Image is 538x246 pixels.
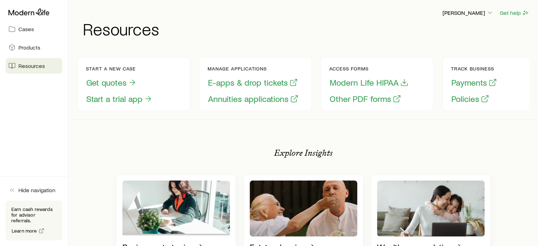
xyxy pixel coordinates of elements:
[208,66,299,71] p: Manage applications
[208,77,298,88] button: E-apps & drop tickets
[11,206,57,223] p: Earn cash rewards for advisor referrals.
[451,93,490,104] button: Policies
[250,181,357,236] img: Estate planning
[122,181,230,236] img: Business strategies
[6,40,62,55] a: Products
[208,93,299,104] button: Annuities applications
[6,182,62,198] button: Hide navigation
[274,148,333,158] p: Explore Insights
[442,9,493,16] p: [PERSON_NAME]
[377,181,485,236] img: Wealth accumulation
[451,77,497,88] button: Payments
[6,21,62,37] a: Cases
[451,66,497,71] p: Track business
[86,93,153,104] button: Start a trial app
[6,58,62,74] a: Resources
[18,187,56,194] span: Hide navigation
[329,93,401,104] button: Other PDF forms
[442,9,494,17] button: [PERSON_NAME]
[12,228,37,233] span: Learn more
[329,77,409,88] button: Modern Life HIPAA
[86,77,137,88] button: Get quotes
[6,201,62,240] div: Earn cash rewards for advisor referrals.Learn more
[18,25,34,33] span: Cases
[86,66,153,71] p: Start a new case
[499,9,530,17] button: Get help
[18,44,40,51] span: Products
[329,66,409,71] p: Access forms
[83,20,530,37] h1: Resources
[18,62,45,69] span: Resources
